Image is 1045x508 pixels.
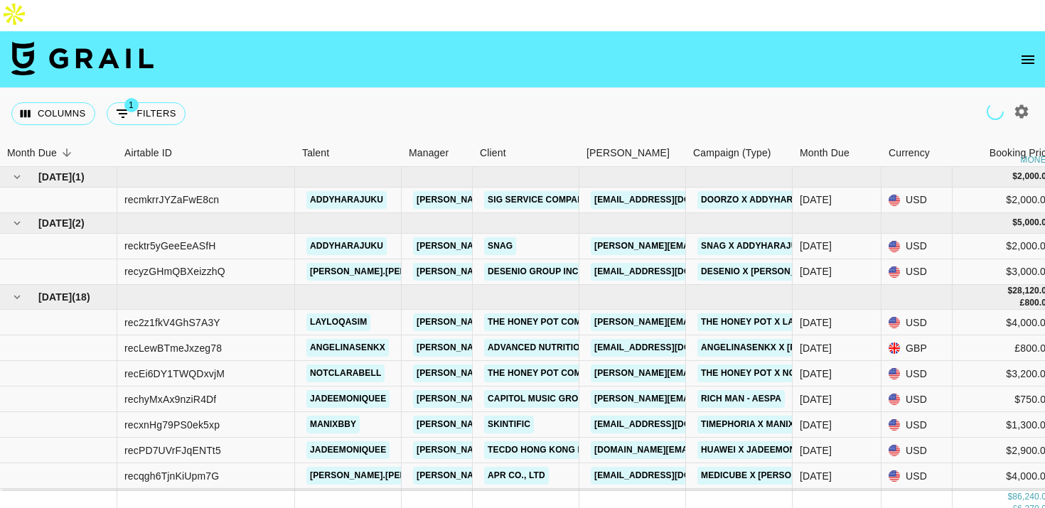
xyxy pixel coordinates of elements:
a: The Honey Pot Company [484,313,609,331]
div: Sep '25 [800,469,832,483]
div: Sep '25 [800,392,832,406]
a: [PERSON_NAME][EMAIL_ADDRESS][DOMAIN_NAME] [413,467,645,485]
div: Talent [295,139,402,167]
div: Campaign (Type) [693,139,771,167]
span: ( 1 ) [72,170,85,184]
div: USD [881,310,953,335]
div: recqgh6TjnKiUpm7G [124,469,219,483]
a: [PERSON_NAME][EMAIL_ADDRESS][DOMAIN_NAME] [413,191,645,209]
div: USD [881,412,953,438]
a: APR Co., Ltd [484,467,549,485]
div: recLewBTmeJxzeg78 [124,341,222,355]
div: Nov '25 [800,193,832,207]
a: [PERSON_NAME][EMAIL_ADDRESS][DOMAIN_NAME] [413,390,645,408]
a: [EMAIL_ADDRESS][DOMAIN_NAME] [591,263,750,281]
a: The Honey Pot x Layloqasim [697,313,843,331]
a: Desenio Group Inc. [484,263,584,281]
button: hide children [7,287,27,307]
a: angelinasenkx [306,339,389,357]
a: [PERSON_NAME][EMAIL_ADDRESS][DOMAIN_NAME] [591,390,822,408]
a: Snag x addyharajuku [697,237,813,255]
a: addyharajuku [306,237,387,255]
div: USD [881,188,953,213]
a: Advanced Nutrition by [PERSON_NAME] [484,339,680,357]
div: USD [881,361,953,387]
div: Talent [302,139,329,167]
div: recmkrrJYZaFwE8cn [124,193,219,207]
span: Refreshing clients, campaigns... [985,102,1006,122]
div: Sep '25 [800,418,832,432]
div: Oct '25 [800,264,832,279]
div: Client [473,139,579,167]
span: 1 [124,98,139,112]
a: layloqasim [306,313,370,331]
div: Campaign (Type) [686,139,793,167]
a: addyharajuku [306,191,387,209]
button: Show filters [107,102,186,125]
a: [PERSON_NAME][EMAIL_ADDRESS][DOMAIN_NAME] [591,237,822,255]
a: jadeemoniquee [306,441,390,459]
div: Currency [881,139,953,167]
a: The Honey Pot x Notclarabell [697,364,857,382]
button: Sort [57,143,77,163]
div: Client [480,139,506,167]
div: USD [881,463,953,489]
a: [PERSON_NAME][EMAIL_ADDRESS][DOMAIN_NAME] [413,441,645,459]
a: [EMAIL_ADDRESS][DOMAIN_NAME] [591,339,750,357]
a: Rich man - Aespa [697,390,785,408]
div: Sep '25 [800,341,832,355]
a: [DOMAIN_NAME][EMAIL_ADDRESS][DOMAIN_NAME] [591,441,821,459]
div: $ [1007,492,1012,504]
div: $ [1012,171,1017,183]
div: Oct '25 [800,239,832,253]
a: Angelinasenkx x [PERSON_NAME] ACV Pineapple Gummies [697,339,980,357]
a: [PERSON_NAME][EMAIL_ADDRESS][DOMAIN_NAME] [413,313,645,331]
div: GBP [881,335,953,361]
div: Sep '25 [800,315,832,330]
a: Desenio x [PERSON_NAME].[PERSON_NAME].bell [697,263,928,281]
div: USD [881,259,953,285]
div: rec2z1fkV4GhS7A3Y [124,315,220,330]
div: [PERSON_NAME] [586,139,670,167]
span: [DATE] [38,170,72,184]
div: USD [881,438,953,463]
a: manixbby [306,416,360,433]
button: hide children [7,167,27,187]
a: SIG Service Company Limited [484,191,630,209]
div: recPD7UVrFJqENTt5 [124,443,221,458]
a: Doorzo x addyharajuku [697,191,826,209]
a: [PERSON_NAME][EMAIL_ADDRESS][DOMAIN_NAME] [413,263,645,281]
a: Snag [484,237,516,255]
a: Medicube x [PERSON_NAME].[PERSON_NAME].bell [697,467,935,485]
div: recktr5yGeeEeASfH [124,239,216,253]
a: [PERSON_NAME][EMAIL_ADDRESS][DOMAIN_NAME] [591,313,822,331]
a: jadeemoniquee [306,390,390,408]
div: recxnHg79PS0ek5xp [124,418,220,432]
div: Booker [579,139,686,167]
a: The Honey Pot Company [484,364,609,382]
div: recyzGHmQBXeizzhQ [124,264,225,279]
div: USD [881,387,953,412]
div: Month Due [800,139,850,167]
a: [PERSON_NAME][EMAIL_ADDRESS][DOMAIN_NAME] [413,237,645,255]
button: open drawer [1014,45,1042,74]
span: ( 18 ) [72,290,90,304]
a: [EMAIL_ADDRESS][DOMAIN_NAME] [591,191,750,209]
div: £ [1020,297,1025,309]
div: Month Due [7,139,57,167]
div: Month Due [793,139,881,167]
a: Huawei x jadeemoniquee [697,441,826,459]
a: [PERSON_NAME].[PERSON_NAME].bell [306,467,487,485]
span: [DATE] [38,290,72,304]
div: Manager [402,139,473,167]
a: TECDO HONG KONG LIMITED [484,441,616,459]
div: USD [881,234,953,259]
div: Airtable ID [124,139,172,167]
div: recEi6DY1TWQDxvjM [124,367,225,381]
div: Airtable ID [117,139,295,167]
div: Sep '25 [800,367,832,381]
a: [PERSON_NAME].[PERSON_NAME].bell [306,263,487,281]
a: TIMEPHORIA x manixbby [697,416,816,433]
a: notclarabell [306,364,385,382]
a: SKINTIFIC [484,416,534,433]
